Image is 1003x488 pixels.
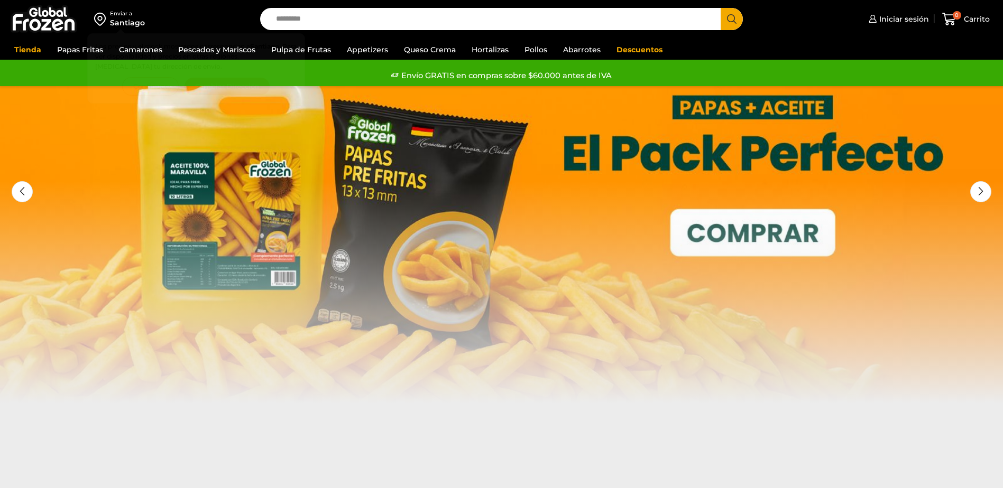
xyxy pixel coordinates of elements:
div: Enviar a [110,10,145,17]
span: Carrito [961,14,990,24]
strong: Santiago [250,42,279,50]
img: address-field-icon.svg [94,10,110,28]
span: Iniciar sesión [877,14,929,24]
button: Search button [721,8,743,30]
a: Pollos [519,40,553,60]
p: Los precios y el stock mostrados corresponden a . Para ver disponibilidad y precios en otras regi... [95,41,297,72]
a: Abarrotes [558,40,606,60]
span: 0 [953,11,961,20]
button: Cambiar Dirección [184,77,271,96]
a: Hortalizas [466,40,514,60]
a: Appetizers [342,40,393,60]
a: Iniciar sesión [866,8,929,30]
button: Continuar [122,77,179,96]
a: 0 Carrito [940,7,992,32]
a: Descuentos [611,40,668,60]
a: Tienda [9,40,47,60]
div: Santiago [110,17,145,28]
a: Papas Fritas [52,40,108,60]
a: Queso Crema [399,40,461,60]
